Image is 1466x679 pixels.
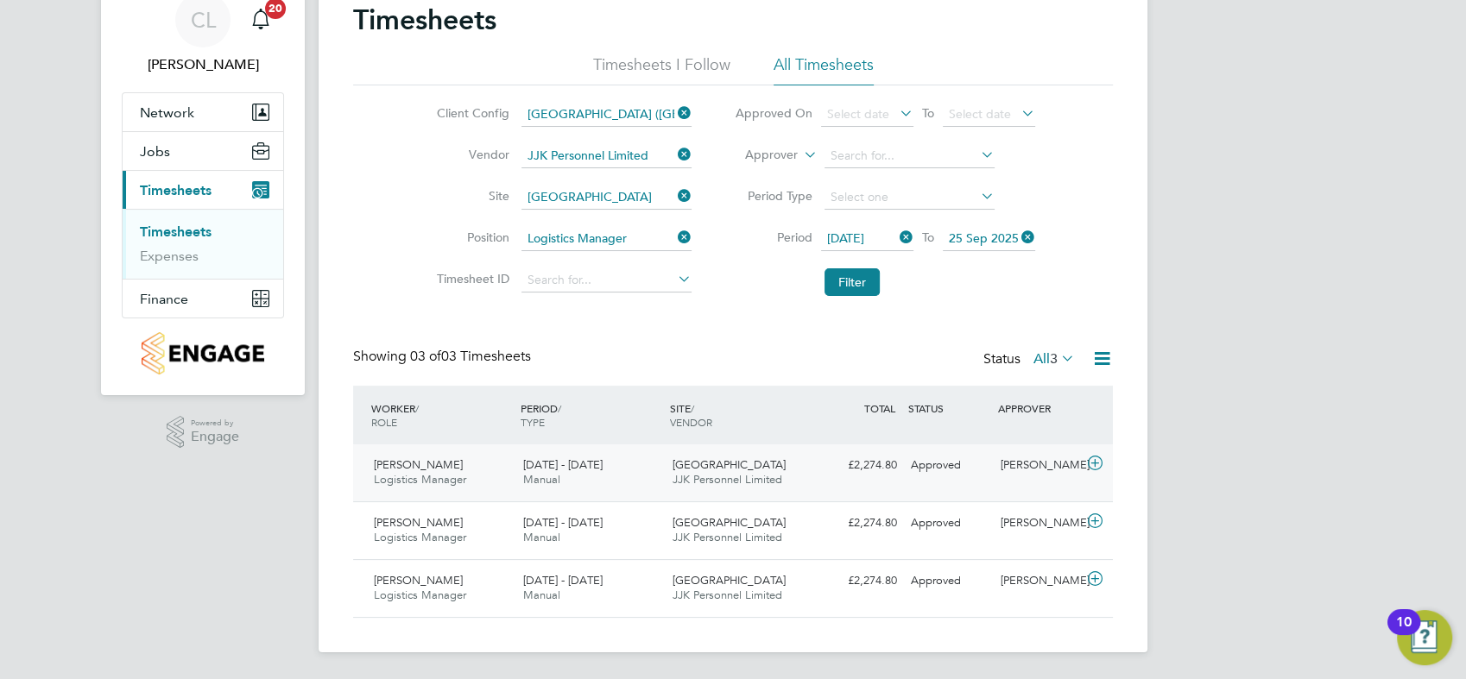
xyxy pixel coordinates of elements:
span: Manual [523,588,560,602]
input: Search for... [521,185,692,210]
span: To [917,226,939,248]
a: Timesheets [140,223,212,240]
input: Search for... [521,268,692,292]
span: Logistics Manager [374,472,466,487]
h2: Timesheets [353,3,496,37]
div: 10 [1396,622,1412,644]
span: 03 of [410,348,441,365]
span: [GEOGRAPHIC_DATA] [673,457,786,472]
span: [DATE] [827,230,864,246]
label: Vendor [432,147,509,162]
span: [GEOGRAPHIC_DATA] [673,573,786,588]
span: VENDOR [670,415,712,429]
div: Approved [904,567,994,595]
span: [PERSON_NAME] [374,515,463,530]
div: £2,274.80 [814,567,904,595]
span: [DATE] - [DATE] [523,573,603,588]
input: Search for... [521,227,692,251]
span: CL [191,9,216,31]
span: Jobs [140,143,170,160]
div: STATUS [904,393,994,424]
div: Status [983,348,1078,372]
label: Period Type [735,188,812,204]
button: Open Resource Center, 10 new notifications [1397,610,1452,665]
span: 3 [1050,350,1058,368]
div: £2,274.80 [814,451,904,480]
span: To [917,102,939,124]
div: SITE [666,393,815,437]
span: Finance [140,291,188,307]
label: Site [432,188,509,204]
label: Period [735,229,812,245]
span: [DATE] - [DATE] [523,515,603,530]
span: / [691,401,694,415]
span: Manual [523,530,560,544]
span: [DATE] - [DATE] [523,457,603,472]
div: Approved [904,451,994,480]
span: JJK Personnel Limited [673,530,782,544]
span: 25 Sep 2025 [949,230,1019,246]
span: Manual [523,472,560,487]
span: Logistics Manager [374,530,466,544]
span: Network [140,104,194,121]
span: / [415,401,419,415]
a: Expenses [140,248,199,264]
label: Approver [720,147,798,164]
span: / [558,401,561,415]
div: £2,274.80 [814,509,904,538]
span: Timesheets [140,182,212,198]
div: PERIOD [516,393,666,437]
span: ROLE [371,415,397,429]
span: Logistics Manager [374,588,466,602]
div: [PERSON_NAME] [994,509,1084,538]
span: Chay Lee-Wo [122,54,284,75]
button: Network [123,93,283,131]
label: Timesheet ID [432,271,509,286]
div: APPROVER [994,393,1084,424]
img: countryside-properties-logo-retina.png [142,332,263,374]
span: [PERSON_NAME] [374,457,463,472]
label: Position [432,229,509,245]
div: WORKER [367,393,516,437]
span: JJK Personnel Limited [673,472,782,487]
li: All Timesheets [774,54,874,85]
div: Showing [353,348,534,366]
span: JJK Personnel Limited [673,588,782,602]
button: Finance [123,280,283,317]
input: Search for... [521,144,692,168]
input: Search for... [521,103,692,127]
span: Engage [191,430,239,444]
span: [PERSON_NAME] [374,573,463,588]
span: TOTAL [864,401,895,415]
label: Client Config [432,105,509,121]
input: Select one [825,185,995,210]
input: Search for... [825,144,995,168]
span: 03 Timesheets [410,348,531,365]
button: Filter [825,268,880,296]
span: Select date [827,106,889,122]
span: [GEOGRAPHIC_DATA] [673,515,786,530]
div: [PERSON_NAME] [994,567,1084,595]
button: Timesheets [123,171,283,209]
div: [PERSON_NAME] [994,451,1084,480]
label: All [1033,350,1075,368]
span: TYPE [521,415,545,429]
a: Go to home page [122,332,284,374]
button: Jobs [123,132,283,170]
label: Approved On [735,105,812,121]
span: Powered by [191,416,239,431]
span: Select date [949,106,1011,122]
li: Timesheets I Follow [593,54,730,85]
div: Timesheets [123,209,283,279]
a: Powered byEngage [167,416,240,449]
div: Approved [904,509,994,538]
